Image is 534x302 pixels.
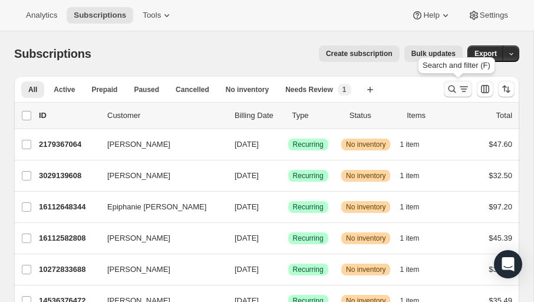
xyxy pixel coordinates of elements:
[400,171,419,180] span: 1 item
[411,49,456,58] span: Bulk updates
[91,85,117,94] span: Prepaid
[39,110,98,122] p: ID
[107,201,206,213] span: Epiphanie [PERSON_NAME]
[235,110,282,122] p: Billing Date
[107,170,170,182] span: [PERSON_NAME]
[143,11,161,20] span: Tools
[404,45,463,62] button: Bulk updates
[461,7,515,24] button: Settings
[361,81,380,98] button: Create new view
[489,171,512,180] span: $32.50
[489,265,512,274] span: $35.49
[489,140,512,149] span: $47.60
[235,171,259,180] span: [DATE]
[39,139,98,150] p: 2179367064
[400,230,432,247] button: 1 item
[107,264,170,275] span: [PERSON_NAME]
[100,135,218,154] button: [PERSON_NAME]
[400,265,419,274] span: 1 item
[346,140,385,149] span: No inventory
[39,110,512,122] div: IDCustomerBilling DateTypeStatusItemsTotal
[498,81,515,97] button: Sort the results
[400,202,419,212] span: 1 item
[489,202,512,211] span: $97.20
[39,230,512,247] div: 16112582808[PERSON_NAME][DATE]SuccessRecurringWarningNo inventory1 item$45.39
[496,110,512,122] p: Total
[235,234,259,242] span: [DATE]
[226,85,269,94] span: No inventory
[477,81,493,97] button: Customize table column order and visibility
[136,7,180,24] button: Tools
[489,234,512,242] span: $45.39
[292,110,339,122] div: Type
[235,140,259,149] span: [DATE]
[235,202,259,211] span: [DATE]
[293,171,324,180] span: Recurring
[100,229,218,248] button: [PERSON_NAME]
[100,166,218,185] button: [PERSON_NAME]
[293,234,324,243] span: Recurring
[346,171,385,180] span: No inventory
[293,265,324,274] span: Recurring
[39,136,512,153] div: 2179367064[PERSON_NAME][DATE]SuccessRecurringWarningNo inventory1 item$47.60
[346,234,385,243] span: No inventory
[350,110,397,122] p: Status
[404,7,458,24] button: Help
[100,260,218,279] button: [PERSON_NAME]
[14,47,91,60] span: Subscriptions
[134,85,159,94] span: Paused
[423,11,439,20] span: Help
[400,168,432,184] button: 1 item
[19,7,64,24] button: Analytics
[494,250,522,278] div: Open Intercom Messenger
[235,265,259,274] span: [DATE]
[39,261,512,278] div: 10272833688[PERSON_NAME][DATE]SuccessRecurringWarningNo inventory1 item$35.49
[67,7,133,24] button: Subscriptions
[400,199,432,215] button: 1 item
[107,232,170,244] span: [PERSON_NAME]
[285,85,333,94] span: Needs Review
[293,202,324,212] span: Recurring
[467,45,504,62] button: Export
[39,232,98,244] p: 16112582808
[107,139,170,150] span: [PERSON_NAME]
[39,264,98,275] p: 10272833688
[444,81,472,97] button: Search and filter results
[474,49,497,58] span: Export
[107,110,225,122] p: Customer
[400,234,419,243] span: 1 item
[293,140,324,149] span: Recurring
[100,198,218,216] button: Epiphanie [PERSON_NAME]
[319,45,400,62] button: Create subscription
[74,11,126,20] span: Subscriptions
[346,202,385,212] span: No inventory
[342,85,347,94] span: 1
[480,11,508,20] span: Settings
[176,85,209,94] span: Cancelled
[28,85,37,94] span: All
[400,140,419,149] span: 1 item
[54,85,75,94] span: Active
[400,261,432,278] button: 1 item
[407,110,454,122] div: Items
[26,11,57,20] span: Analytics
[326,49,393,58] span: Create subscription
[39,199,512,215] div: 16112648344Epiphanie [PERSON_NAME][DATE]SuccessRecurringWarningNo inventory1 item$97.20
[39,201,98,213] p: 16112648344
[39,168,512,184] div: 3029139608[PERSON_NAME][DATE]SuccessRecurringWarningNo inventory1 item$32.50
[346,265,385,274] span: No inventory
[39,170,98,182] p: 3029139608
[400,136,432,153] button: 1 item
